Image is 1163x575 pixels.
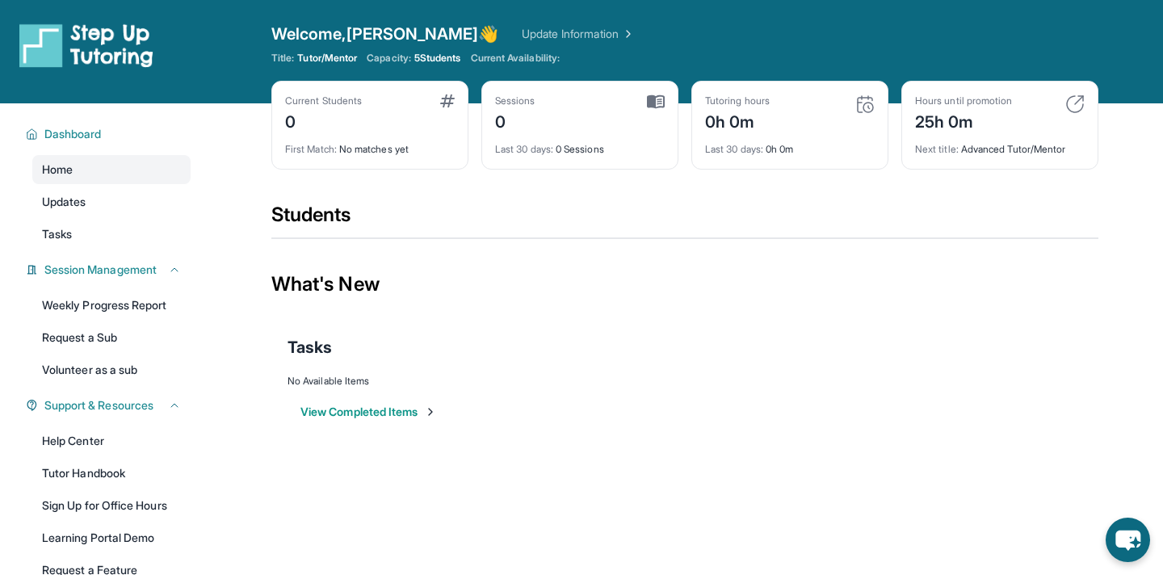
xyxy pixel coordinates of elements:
span: Tasks [288,336,332,359]
span: Current Availability: [471,52,560,65]
span: Support & Resources [44,397,153,413]
a: Tutor Handbook [32,459,191,488]
div: Advanced Tutor/Mentor [915,133,1085,156]
div: Tutoring hours [705,94,770,107]
span: Session Management [44,262,157,278]
span: Title: [271,52,294,65]
div: No Available Items [288,375,1082,388]
a: Home [32,155,191,184]
span: Last 30 days : [495,143,553,155]
span: Tasks [42,226,72,242]
span: Next title : [915,143,959,155]
div: 0 [285,107,362,133]
span: Home [42,162,73,178]
div: No matches yet [285,133,455,156]
div: Hours until promotion [915,94,1012,107]
span: Tutor/Mentor [297,52,357,65]
span: First Match : [285,143,337,155]
button: chat-button [1106,518,1150,562]
span: Capacity: [367,52,411,65]
div: 25h 0m [915,107,1012,133]
img: card [855,94,875,114]
img: card [440,94,455,107]
a: Tasks [32,220,191,249]
span: Last 30 days : [705,143,763,155]
img: logo [19,23,153,68]
span: Welcome, [PERSON_NAME] 👋 [271,23,499,45]
a: Weekly Progress Report [32,291,191,320]
div: 0 [495,107,535,133]
button: Session Management [38,262,181,278]
a: Help Center [32,426,191,455]
img: Chevron Right [619,26,635,42]
div: Current Students [285,94,362,107]
button: View Completed Items [300,404,437,420]
div: 0h 0m [705,107,770,133]
a: Update Information [522,26,635,42]
a: Updates [32,187,191,216]
button: Dashboard [38,126,181,142]
div: What's New [271,249,1098,320]
span: Updates [42,194,86,210]
button: Support & Resources [38,397,181,413]
div: Sessions [495,94,535,107]
a: Sign Up for Office Hours [32,491,191,520]
img: card [647,94,665,109]
span: 5 Students [414,52,461,65]
span: Dashboard [44,126,102,142]
a: Request a Sub [32,323,191,352]
img: card [1065,94,1085,114]
a: Learning Portal Demo [32,523,191,552]
div: Students [271,202,1098,237]
div: 0h 0m [705,133,875,156]
div: 0 Sessions [495,133,665,156]
a: Volunteer as a sub [32,355,191,384]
